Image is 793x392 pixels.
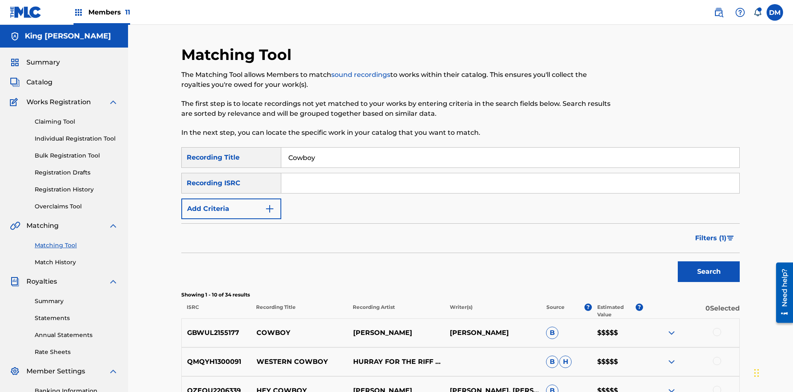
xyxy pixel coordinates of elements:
img: expand [108,366,118,376]
img: 9d2ae6d4665cec9f34b9.svg [265,204,275,214]
a: Matching Tool [35,241,118,250]
a: Individual Registration Tool [35,134,118,143]
span: ? [636,304,643,311]
p: GBWUL2155177 [182,328,251,338]
img: help [735,7,745,17]
span: Catalog [26,77,52,87]
p: The Matching Tool allows Members to match to works within their catalog. This ensures you'll coll... [181,70,611,90]
span: Summary [26,57,60,67]
span: Member Settings [26,366,85,376]
img: Summary [10,57,20,67]
a: Summary [35,297,118,306]
a: Registration History [35,185,118,194]
p: HURRAY FOR THE RIFF RAFF [347,357,444,367]
iframe: Resource Center [770,259,793,327]
span: Royalties [26,277,57,287]
h5: King McTesterson [25,31,111,41]
div: Drag [754,361,759,385]
a: Statements [35,314,118,323]
img: expand [667,357,677,367]
h2: Matching Tool [181,45,296,64]
span: Filters ( 1 ) [695,233,727,243]
p: $$$$$ [592,328,643,338]
img: expand [667,328,677,338]
p: $$$$$ [592,357,643,367]
a: Public Search [710,4,727,21]
p: Source [546,304,565,318]
img: expand [108,97,118,107]
span: B [546,356,558,368]
a: Annual Statements [35,331,118,339]
p: QMQYH1300091 [182,357,251,367]
img: Member Settings [10,366,20,376]
span: Members [88,7,130,17]
img: expand [108,221,118,231]
img: Matching [10,221,20,231]
span: Matching [26,221,59,231]
p: Recording Artist [347,304,444,318]
img: MLC Logo [10,6,42,18]
a: sound recordings [331,71,390,79]
img: Works Registration [10,97,21,107]
div: User Menu [767,4,783,21]
p: COWBOY [251,328,348,338]
span: ? [584,304,592,311]
p: WESTERN COWBOY [251,357,348,367]
a: Overclaims Tool [35,202,118,211]
img: Catalog [10,77,20,87]
p: 0 Selected [643,304,740,318]
a: Registration Drafts [35,168,118,177]
p: ISRC [181,304,251,318]
img: Accounts [10,31,20,41]
img: expand [108,277,118,287]
span: B [546,327,558,339]
div: Notifications [753,8,762,17]
span: Works Registration [26,97,91,107]
p: [PERSON_NAME] [347,328,444,338]
img: search [714,7,724,17]
a: Claiming Tool [35,117,118,126]
p: Showing 1 - 10 of 34 results [181,291,740,299]
p: In the next step, you can locate the specific work in your catalog that you want to match. [181,128,611,138]
p: Recording Title [251,304,347,318]
iframe: Chat Widget [752,352,793,392]
span: H [559,356,572,368]
p: [PERSON_NAME] [444,328,541,338]
p: The first step is to locate recordings not yet matched to your works by entering criteria in the ... [181,99,611,119]
button: Add Criteria [181,198,281,219]
form: Search Form [181,147,740,286]
p: Estimated Value [597,304,635,318]
img: Top Rightsholders [74,7,83,17]
img: Royalties [10,277,20,287]
span: 11 [125,8,130,16]
button: Search [678,261,740,282]
button: Filters (1) [690,228,740,249]
a: SummarySummary [10,57,60,67]
a: Bulk Registration Tool [35,151,118,160]
a: Match History [35,258,118,267]
img: filter [727,236,734,241]
a: Rate Sheets [35,348,118,356]
p: Writer(s) [444,304,541,318]
a: CatalogCatalog [10,77,52,87]
div: Help [732,4,748,21]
